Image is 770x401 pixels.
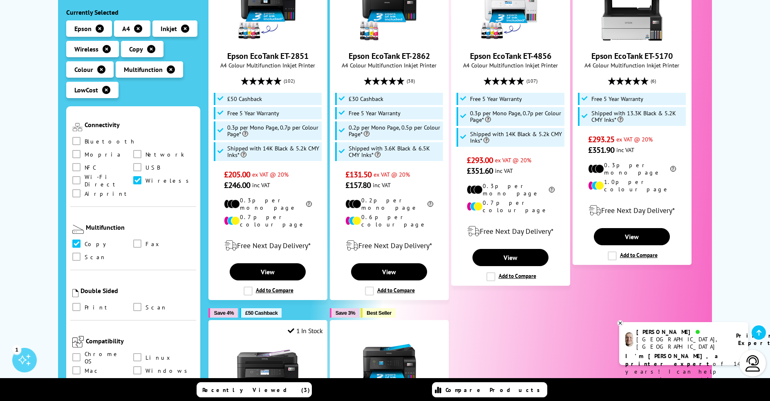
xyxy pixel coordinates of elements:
span: Network [145,150,184,159]
a: Epson EcoTank ET-4856 [480,36,541,44]
span: Mac [85,366,101,375]
span: £351.60 [467,166,493,176]
span: LowCost [74,86,98,94]
span: Bluetooth [85,137,136,146]
a: Epson EcoTank ET-2862 [349,51,430,61]
span: Windows [145,366,192,375]
span: ex VAT @ 20% [252,170,289,178]
span: Copy [129,45,143,53]
span: 0.3p per Mono Page, 0.7p per Colour Page* [227,124,320,137]
li: 0.6p per colour page [345,213,433,228]
label: Add to Compare [608,251,658,260]
div: Multifunction [86,223,194,231]
span: Shipped with 3.6K Black & 6.5K CMY Inks* [349,145,441,158]
div: 1 [12,345,21,354]
span: Compare Products [445,386,544,394]
div: [GEOGRAPHIC_DATA], [GEOGRAPHIC_DATA] [636,336,726,350]
span: £205.00 [224,169,251,180]
a: Recently Viewed (3) [197,382,312,397]
p: of 14 years! I can help you choose the right product [625,352,742,391]
label: Add to Compare [486,272,536,281]
li: 0.2p per mono page [345,197,433,211]
div: modal_delivery [334,234,444,257]
span: A4 Colour Multifunction Inkjet Printer [213,61,323,69]
span: Inkjet [161,25,177,33]
img: ashley-livechat.png [625,332,633,347]
span: Mopria [85,150,122,159]
span: Recently Viewed (3) [202,386,310,394]
span: £293.25 [588,134,615,145]
span: Best Seller [367,310,392,316]
div: [PERSON_NAME] [636,328,726,336]
span: Chrome OS [85,353,133,362]
span: (6) [651,73,656,89]
li: 0.3p per mono page [224,197,312,211]
span: ex VAT @ 20% [616,135,653,143]
span: Copy [85,240,112,249]
span: £50 Cashback [245,310,278,316]
a: Epson EcoTank ET-2851 [227,51,309,61]
li: 0.7p per colour page [467,199,555,214]
span: (107) [526,73,537,89]
span: Wireless [145,176,193,185]
img: Connectivity [72,123,83,131]
span: inc VAT [373,181,391,189]
a: View [230,263,306,280]
a: View [594,228,670,245]
span: Shipped with 13.3K Black & 5.2K CMY Inks* [591,110,684,123]
button: Best Seller [361,308,396,318]
span: £351.90 [588,145,615,155]
span: £293.00 [467,155,493,166]
div: modal_delivery [456,220,566,243]
a: View [351,263,427,280]
label: Add to Compare [244,287,293,296]
span: £131.50 [345,169,372,180]
span: Free 5 Year Warranty [227,110,279,116]
span: Scan [145,303,167,312]
li: 1.0p per colour page [588,178,676,193]
span: NFC [85,163,96,172]
a: Epson EcoTank ET-5170 [591,51,673,61]
span: A4 Colour Multifunction Inkjet Printer [456,61,566,69]
button: £50 Cashback [240,308,282,318]
span: inc VAT [616,146,634,154]
span: inc VAT [495,167,513,175]
li: 0.3p per mono page [467,182,555,197]
span: 0.2p per Mono Page, 0.5p per Colour Page* [349,124,441,137]
span: Fax [145,240,162,249]
a: Compare Products [432,382,547,397]
label: Add to Compare [365,287,415,296]
span: A4 [122,25,130,33]
li: 0.7p per colour page [224,213,312,228]
span: Save 4% [214,310,234,316]
b: I'm [PERSON_NAME], a printer expert [625,352,721,367]
span: £246.00 [224,180,251,190]
span: Airprint [85,189,130,198]
div: modal_delivery [213,234,323,257]
span: inc VAT [252,181,270,189]
span: USB [145,163,160,172]
span: Wi-Fi Direct [85,176,133,185]
span: £50 Cashback [227,96,262,102]
img: Compatibility [72,336,84,347]
span: Linux [145,353,173,362]
a: View [472,249,548,266]
div: Connectivity [85,121,194,129]
span: Multifunction [124,65,163,74]
button: Save 4% [208,308,238,318]
span: A4 Colour Multifunction Inkjet Printer [334,61,444,69]
span: Colour [74,65,93,74]
span: Wireless [74,45,98,53]
span: (38) [407,73,415,89]
li: 0.3p per mono page [588,161,676,176]
span: Free 5 Year Warranty [349,110,401,116]
a: Epson EcoTank ET-4856 [470,51,551,61]
span: (102) [284,73,295,89]
button: Save 3% [330,308,359,318]
span: Save 3% [336,310,355,316]
img: user-headset-light.svg [745,355,761,372]
a: Epson EcoTank ET-5170 [601,36,663,44]
a: Epson EcoTank ET-2851 [237,36,298,44]
span: A4 Colour Multifunction Inkjet Printer [577,61,687,69]
div: 1 In Stock [288,327,323,335]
